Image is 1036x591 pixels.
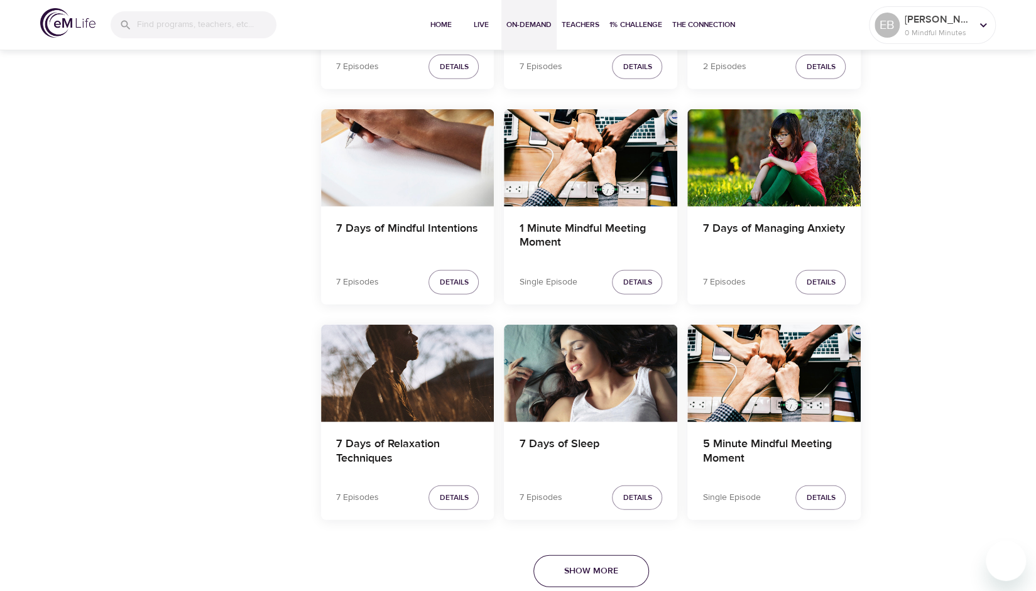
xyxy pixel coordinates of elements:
[612,485,662,510] button: Details
[612,270,662,295] button: Details
[806,276,835,289] span: Details
[504,109,677,207] button: 1 Minute Mindful Meeting Moment
[623,60,652,73] span: Details
[687,325,861,422] button: 5 Minute Mindful Meeting Moment
[795,270,846,295] button: Details
[519,491,562,504] p: 7 Episodes
[702,276,745,289] p: 7 Episodes
[702,491,760,504] p: Single Episode
[336,222,479,252] h4: 7 Days of Mindful Intentions
[875,13,900,38] div: EB
[564,563,618,579] span: Show More
[439,276,468,289] span: Details
[428,55,479,79] button: Details
[905,12,971,27] p: [PERSON_NAME] 2
[506,18,552,31] span: On-Demand
[612,55,662,79] button: Details
[439,60,468,73] span: Details
[336,276,379,289] p: 7 Episodes
[519,60,562,73] p: 7 Episodes
[137,11,276,38] input: Find programs, teachers, etc...
[986,541,1026,581] iframe: Button to launch messaging window
[504,325,677,422] button: 7 Days of Sleep
[428,485,479,510] button: Details
[466,18,496,31] span: Live
[609,18,662,31] span: 1% Challenge
[428,270,479,295] button: Details
[321,109,494,207] button: 7 Days of Mindful Intentions
[336,491,379,504] p: 7 Episodes
[562,18,599,31] span: Teachers
[702,60,746,73] p: 2 Episodes
[40,8,95,38] img: logo
[519,437,662,467] h4: 7 Days of Sleep
[795,55,846,79] button: Details
[426,18,456,31] span: Home
[806,60,835,73] span: Details
[623,491,652,504] span: Details
[533,555,649,587] button: Show More
[702,437,846,467] h4: 5 Minute Mindful Meeting Moment
[439,491,468,504] span: Details
[519,222,662,252] h4: 1 Minute Mindful Meeting Moment
[321,325,494,422] button: 7 Days of Relaxation Techniques
[623,276,652,289] span: Details
[687,109,861,207] button: 7 Days of Managing Anxiety
[336,437,479,467] h4: 7 Days of Relaxation Techniques
[795,485,846,510] button: Details
[519,276,577,289] p: Single Episode
[702,222,846,252] h4: 7 Days of Managing Anxiety
[806,491,835,504] span: Details
[672,18,735,31] span: The Connection
[905,27,971,38] p: 0 Mindful Minutes
[336,60,379,73] p: 7 Episodes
